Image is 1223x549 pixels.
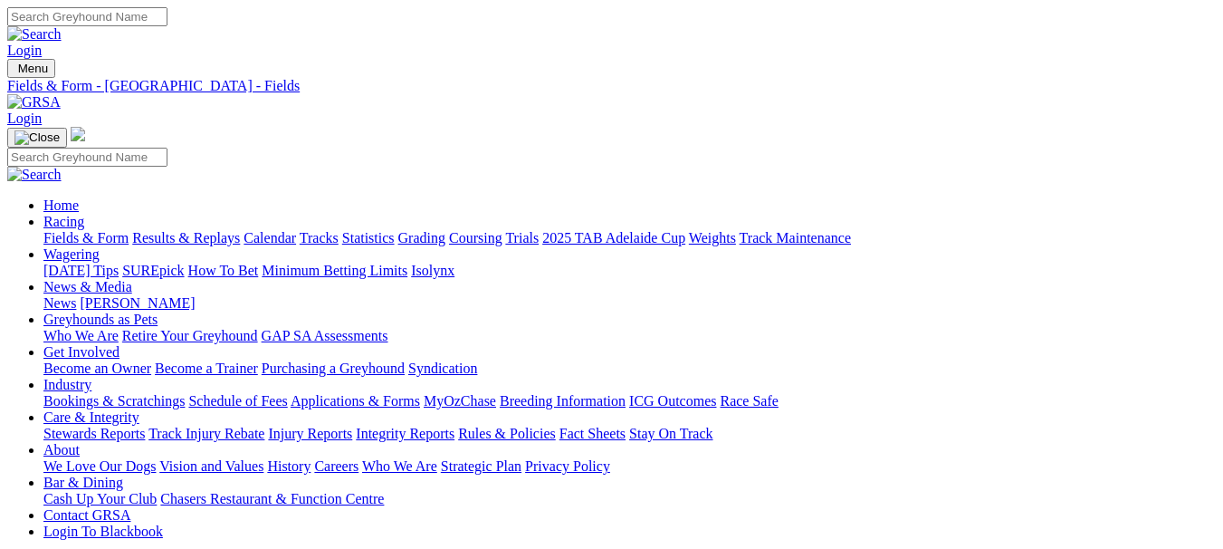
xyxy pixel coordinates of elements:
[398,230,445,246] a: Grading
[148,426,264,441] a: Track Injury Rebate
[43,230,129,246] a: Fields & Form
[43,197,79,213] a: Home
[314,458,358,474] a: Careers
[7,26,62,43] img: Search
[43,279,132,294] a: News & Media
[356,426,454,441] a: Integrity Reports
[18,62,48,75] span: Menu
[267,458,311,474] a: History
[80,295,195,311] a: [PERSON_NAME]
[689,230,736,246] a: Weights
[7,167,62,183] img: Search
[559,426,626,441] a: Fact Sheets
[122,263,184,278] a: SUREpick
[43,214,84,229] a: Racing
[362,458,437,474] a: Who We Are
[43,361,1216,377] div: Get Involved
[43,491,1216,507] div: Bar & Dining
[43,507,130,523] a: Contact GRSA
[43,458,156,474] a: We Love Our Dogs
[43,263,119,278] a: [DATE] Tips
[43,442,80,457] a: About
[43,344,119,360] a: Get Involved
[629,393,716,409] a: ICG Outcomes
[188,393,287,409] a: Schedule of Fees
[525,458,610,474] a: Privacy Policy
[458,426,556,441] a: Rules & Policies
[43,295,1216,312] div: News & Media
[43,377,91,392] a: Industry
[268,426,352,441] a: Injury Reports
[188,263,259,278] a: How To Bet
[122,328,258,343] a: Retire Your Greyhound
[342,230,395,246] a: Statistics
[43,524,163,539] a: Login To Blackbook
[7,111,42,126] a: Login
[500,393,626,409] a: Breeding Information
[43,491,157,506] a: Cash Up Your Club
[43,475,123,490] a: Bar & Dining
[43,295,76,311] a: News
[43,263,1216,279] div: Wagering
[7,59,55,78] button: Toggle navigation
[629,426,712,441] a: Stay On Track
[43,312,158,327] a: Greyhounds as Pets
[43,426,145,441] a: Stewards Reports
[408,361,477,376] a: Syndication
[262,328,388,343] a: GAP SA Assessments
[7,7,167,26] input: Search
[262,361,405,376] a: Purchasing a Greyhound
[411,263,454,278] a: Isolynx
[441,458,521,474] a: Strategic Plan
[43,393,185,409] a: Bookings & Scratchings
[43,328,1216,344] div: Greyhounds as Pets
[155,361,258,376] a: Become a Trainer
[7,148,167,167] input: Search
[291,393,420,409] a: Applications & Forms
[43,426,1216,442] div: Care & Integrity
[424,393,496,409] a: MyOzChase
[7,128,67,148] button: Toggle navigation
[740,230,851,246] a: Track Maintenance
[300,230,339,246] a: Tracks
[7,43,42,58] a: Login
[43,409,139,425] a: Care & Integrity
[159,458,263,474] a: Vision and Values
[71,127,85,141] img: logo-grsa-white.png
[262,263,407,278] a: Minimum Betting Limits
[43,393,1216,409] div: Industry
[505,230,539,246] a: Trials
[43,458,1216,475] div: About
[542,230,685,246] a: 2025 TAB Adelaide Cup
[43,328,119,343] a: Who We Are
[244,230,296,246] a: Calendar
[160,491,384,506] a: Chasers Restaurant & Function Centre
[132,230,240,246] a: Results & Replays
[43,230,1216,246] div: Racing
[7,94,61,111] img: GRSA
[7,78,1216,94] a: Fields & Form - [GEOGRAPHIC_DATA] - Fields
[43,361,151,376] a: Become an Owner
[449,230,502,246] a: Coursing
[14,130,60,145] img: Close
[43,246,100,262] a: Wagering
[720,393,778,409] a: Race Safe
